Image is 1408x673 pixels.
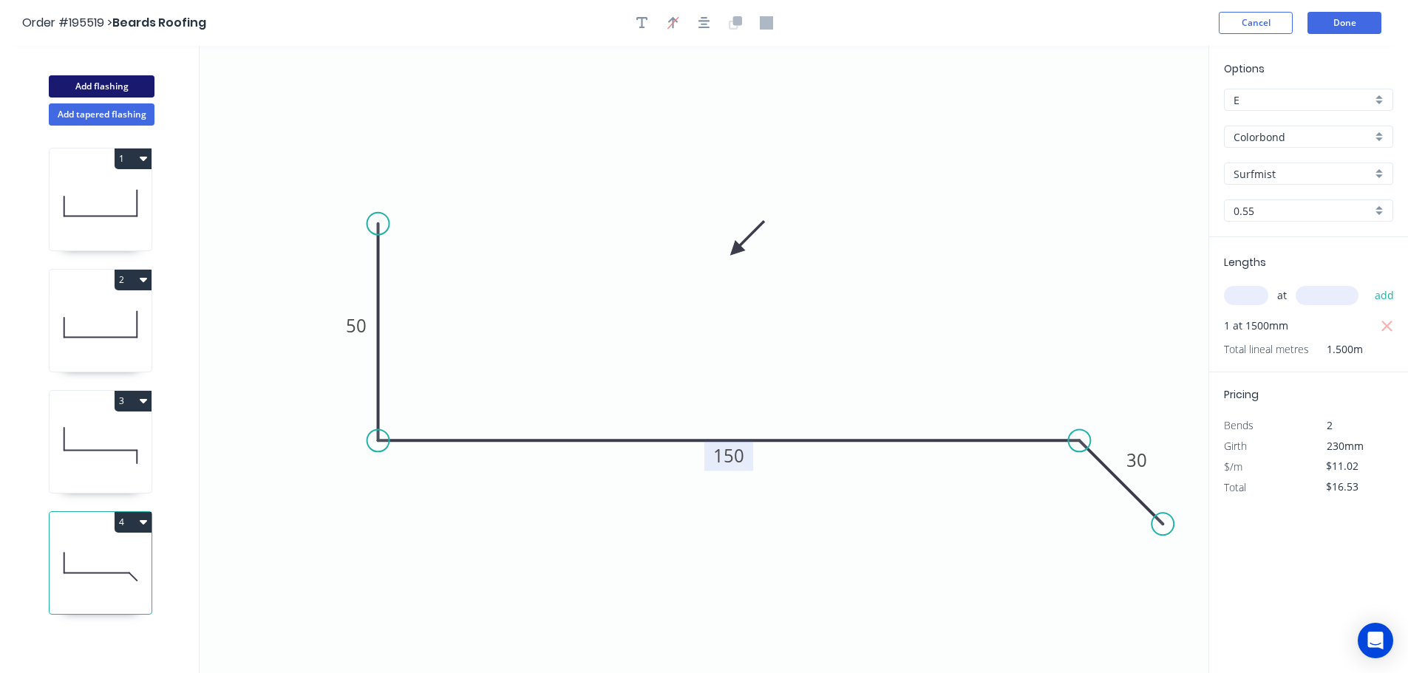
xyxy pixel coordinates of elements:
[1224,480,1246,494] span: Total
[115,512,152,533] button: 4
[1234,203,1372,219] input: Thickness
[115,391,152,411] button: 3
[49,75,154,98] button: Add flashing
[1224,339,1309,360] span: Total lineal metres
[1224,439,1247,453] span: Girth
[713,443,744,468] tspan: 150
[1307,12,1381,34] button: Done
[112,14,206,31] span: Beards Roofing
[1234,166,1372,182] input: Colour
[1327,418,1333,432] span: 2
[1367,283,1402,308] button: add
[22,14,112,31] span: Order #195519 >
[115,148,152,169] button: 1
[1309,339,1363,360] span: 1.500m
[49,103,154,126] button: Add tapered flashing
[115,270,152,290] button: 2
[1327,439,1364,453] span: 230mm
[1358,623,1393,658] div: Open Intercom Messenger
[1277,285,1287,306] span: at
[346,313,367,338] tspan: 50
[1224,315,1288,336] span: 1 at 1500mm
[1224,387,1259,402] span: Pricing
[1224,61,1265,76] span: Options
[1126,448,1147,472] tspan: 30
[1224,460,1242,474] span: $/m
[1224,255,1266,270] span: Lengths
[1224,418,1254,432] span: Bends
[1234,129,1372,145] input: Material
[1219,12,1293,34] button: Cancel
[200,46,1208,673] svg: 0
[1234,92,1372,108] input: Price level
